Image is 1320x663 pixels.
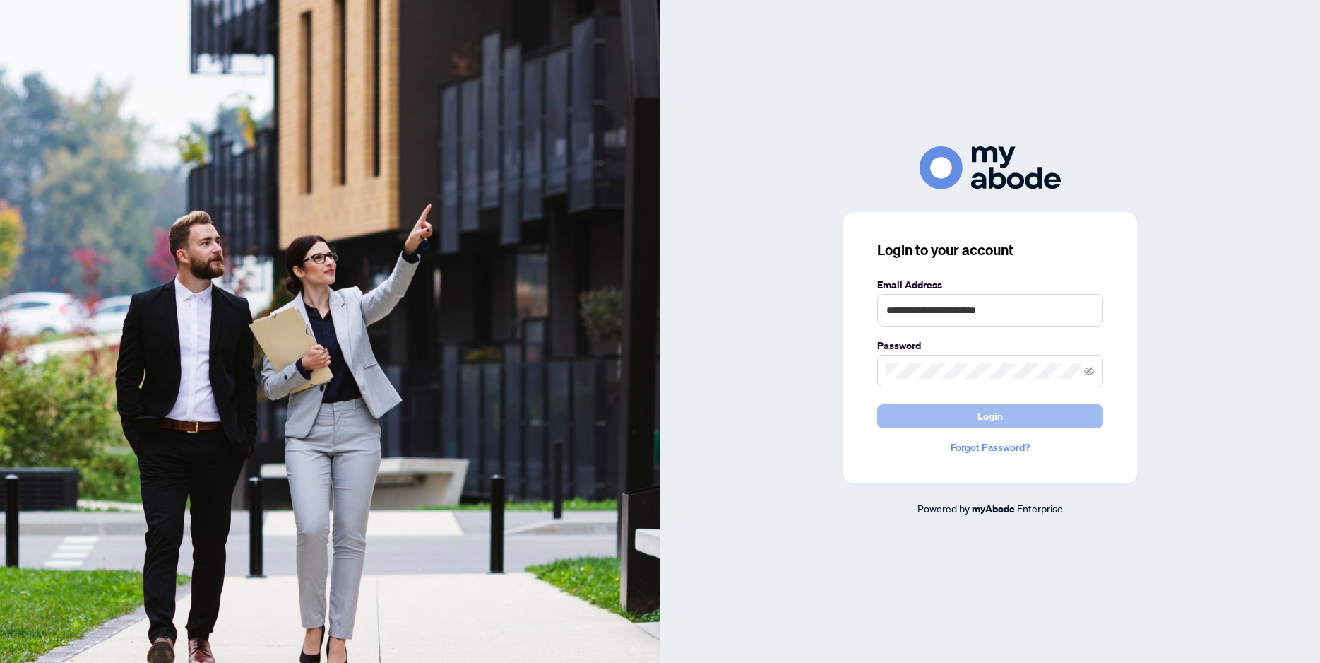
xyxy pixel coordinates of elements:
[877,440,1103,455] a: Forgot Password?
[1017,502,1063,515] span: Enterprise
[977,405,1003,428] span: Login
[920,146,1061,189] img: ma-logo
[877,338,1103,353] label: Password
[972,501,1015,517] a: myAbode
[1084,366,1094,376] span: eye-invisible
[917,502,970,515] span: Powered by
[877,404,1103,428] button: Login
[877,277,1103,293] label: Email Address
[877,240,1103,260] h3: Login to your account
